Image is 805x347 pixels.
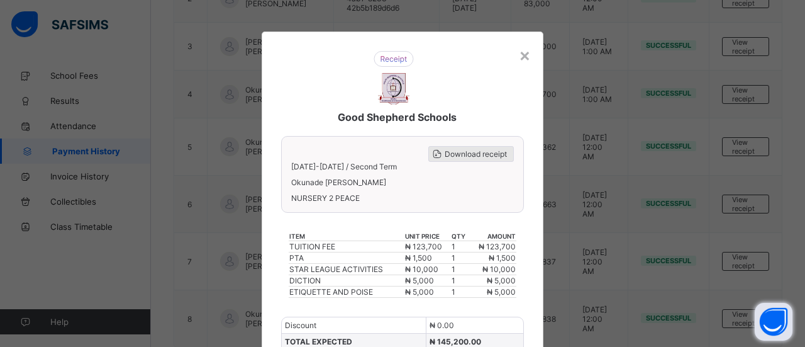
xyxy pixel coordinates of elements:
[479,242,516,251] span: ₦ 123,700
[291,193,514,203] span: NURSERY 2 PEACE
[487,287,516,297] span: ₦ 5,000
[405,253,432,263] span: ₦ 1,500
[482,265,516,274] span: ₦ 10,000
[289,232,404,241] th: item
[519,44,531,65] div: ×
[405,276,434,285] span: ₦ 5,000
[405,287,434,297] span: ₦ 5,000
[430,321,454,330] span: ₦ 0.00
[404,232,451,241] th: unit price
[378,73,409,105] img: Good Shepherd Schools
[289,242,404,251] div: TUITION FEE
[489,253,516,263] span: ₦ 1,500
[285,337,352,346] span: TOTAL EXPECTED
[451,275,469,287] td: 1
[451,264,469,275] td: 1
[338,111,457,123] span: Good Shepherd Schools
[289,276,404,285] div: DICTION
[289,287,404,297] div: ETIQUETTE AND POISE
[291,162,397,171] span: [DATE]-[DATE] / Second Term
[405,265,438,274] span: ₦ 10,000
[289,253,404,263] div: PTA
[430,337,481,346] span: ₦ 145,200.00
[451,241,469,253] td: 1
[470,232,516,241] th: amount
[487,276,516,285] span: ₦ 5,000
[289,265,404,274] div: STAR LEAGUE ACTIVITIES
[291,178,514,187] span: Okunade [PERSON_NAME]
[374,51,414,67] img: receipt.26f346b57495a98c98ef9b0bc63aa4d8.svg
[285,321,316,330] span: Discount
[405,242,442,251] span: ₦ 123,700
[451,232,469,241] th: qty
[445,149,507,159] span: Download receipt
[451,287,469,298] td: 1
[451,253,469,264] td: 1
[755,303,792,341] button: Open asap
